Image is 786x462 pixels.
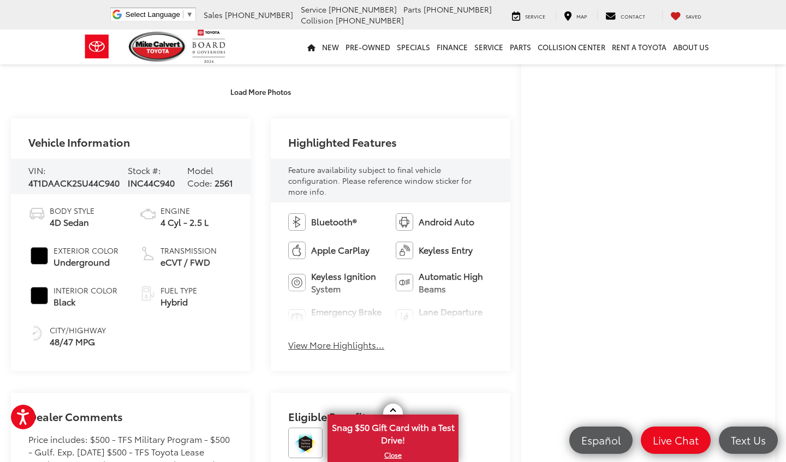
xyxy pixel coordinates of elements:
a: Select Language​ [126,10,193,19]
button: Load More Photos [223,82,299,101]
span: Live Chat [647,433,704,447]
img: Android Auto [396,213,413,231]
h2: Dealer Comments [28,410,233,433]
h2: Highlighted Features [288,136,397,148]
span: Underground [53,256,118,268]
a: Text Us [719,427,778,454]
span: Keyless Entry [419,244,473,256]
a: Parts [507,29,534,64]
span: Select Language [126,10,180,19]
img: Keyless Ignition System [288,274,306,291]
span: Parts [403,4,421,15]
a: My Saved Vehicles [662,10,710,21]
span: Bluetooth® [311,215,356,228]
a: Español [569,427,633,454]
a: Contact [597,10,653,21]
span: City/Highway [50,325,106,335]
span: Español [576,433,626,447]
span: Body Style [50,205,94,216]
span: #000000 [31,287,48,304]
a: Live Chat [641,427,711,454]
span: #000000 [31,247,48,265]
img: Bluetooth® [288,213,306,231]
img: Toyota [76,29,117,64]
a: Specials [394,29,433,64]
span: [PHONE_NUMBER] [329,4,397,15]
img: Mike Calvert Toyota [129,32,187,62]
span: Automatic High Beams [419,270,492,295]
span: Interior Color [53,285,117,296]
span: [PHONE_NUMBER] [225,9,293,20]
a: Rent a Toyota [609,29,670,64]
span: Collision [301,15,334,26]
a: Collision Center [534,29,609,64]
a: New [319,29,342,64]
img: Automatic High Beams [396,274,413,291]
span: Apple CarPlay [311,244,370,256]
span: eCVT / FWD [160,256,217,268]
a: Service [504,10,553,21]
a: Service [471,29,507,64]
span: Contact [621,13,645,20]
button: View More Highlights... [288,339,384,351]
a: About Us [670,29,712,64]
span: Transmission [160,245,217,256]
h2: Eligible Benefits [288,410,493,428]
span: ▼ [186,10,193,19]
a: Home [304,29,319,64]
img: Fuel Economy [28,325,46,342]
span: Android Auto [419,215,474,228]
a: Finance [433,29,471,64]
img: Toyota Safety Sense Mike Calvert Toyota Houston TX [288,428,323,458]
a: Pre-Owned [342,29,394,64]
span: 2561 [215,176,233,189]
span: Service [525,13,545,20]
span: 4D Sedan [50,216,94,229]
span: Hybrid [160,296,197,308]
span: Map [576,13,587,20]
span: [PHONE_NUMBER] [424,4,492,15]
span: Snag $50 Gift Card with a Test Drive! [329,416,457,449]
img: Keyless Entry [396,242,413,259]
span: Service [301,4,326,15]
span: 48/47 MPG [50,335,106,348]
span: Engine [160,205,209,216]
span: Black [53,296,117,308]
span: Exterior Color [53,245,118,256]
span: Sales [204,9,223,20]
img: Apple CarPlay [288,242,306,259]
span: Feature availability subject to final vehicle configuration. Please reference window sticker for ... [288,164,472,197]
a: Map [556,10,595,21]
span: Saved [686,13,701,20]
span: [PHONE_NUMBER] [336,15,404,26]
span: 4 Cyl - 2.5 L [160,216,209,229]
span: Text Us [725,433,771,447]
span: Fuel Type [160,285,197,296]
span: Keyless Ignition System [311,270,385,295]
